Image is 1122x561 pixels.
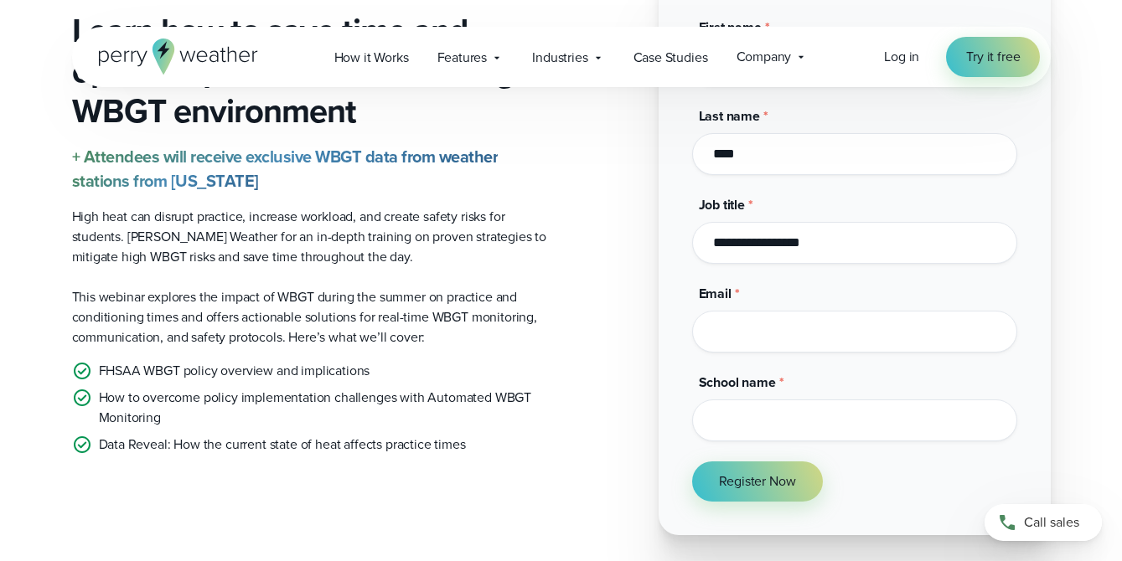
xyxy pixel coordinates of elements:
span: Case Studies [633,48,708,68]
span: Try it free [966,47,1020,67]
span: First name [699,18,762,37]
span: Features [437,48,488,68]
span: Call sales [1024,512,1079,533]
p: How to overcome policy implementation challenges with Automated WBGT Monitoring [99,388,548,428]
h3: Learn how to save time and optimize practice times in a high-WBGT environment [72,11,548,131]
span: Email [699,284,732,303]
span: How it Works [334,48,409,68]
p: Data Reveal: How the current state of heat affects practice times [99,435,466,455]
strong: + Attendees will receive exclusive WBGT data from weather stations from [US_STATE] [72,144,499,193]
a: Log in [884,47,919,67]
a: Case Studies [619,40,722,75]
span: School name [699,373,776,392]
a: How it Works [320,40,423,75]
span: Job title [699,195,746,214]
span: Industries [532,48,587,68]
p: FHSAA WBGT policy overview and implications [99,361,370,381]
button: Register Now [692,461,823,502]
p: This webinar explores the impact of WBGT during the summer on practice and conditioning times and... [72,287,548,347]
a: Call sales [985,504,1102,541]
a: Try it free [946,37,1040,77]
span: Register Now [719,471,796,492]
span: Company [737,47,792,67]
span: Last name [699,106,761,126]
span: Log in [884,47,919,66]
p: High heat can disrupt practice, increase workload, and create safety risks for students. [PERSON_... [72,207,548,267]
